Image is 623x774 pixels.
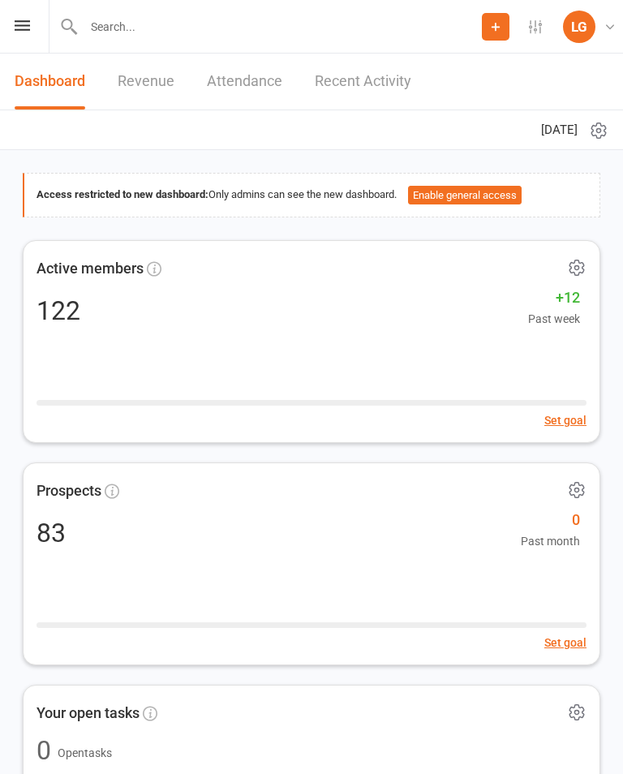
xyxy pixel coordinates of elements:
[563,11,595,43] div: LG
[37,479,101,503] span: Prospects
[37,257,144,281] span: Active members
[37,298,80,324] div: 122
[58,746,112,759] span: Open tasks
[521,509,580,532] span: 0
[528,310,580,328] span: Past week
[541,120,578,140] span: [DATE]
[408,186,522,205] button: Enable general access
[37,186,587,205] div: Only admins can see the new dashboard.
[544,411,586,429] button: Set goal
[207,54,282,110] a: Attendance
[118,54,174,110] a: Revenue
[79,15,482,38] input: Search...
[528,286,580,310] span: +12
[37,702,140,725] span: Your open tasks
[37,737,51,763] div: 0
[521,532,580,550] span: Past month
[15,54,85,110] a: Dashboard
[37,188,208,200] strong: Access restricted to new dashboard:
[315,54,411,110] a: Recent Activity
[37,520,66,546] div: 83
[544,634,586,651] button: Set goal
